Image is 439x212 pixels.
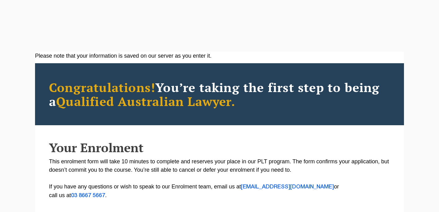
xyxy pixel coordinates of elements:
[49,79,155,95] span: Congratulations!
[49,141,390,154] h2: Your Enrolment
[49,157,390,200] p: This enrolment form will take 10 minutes to complete and reserves your place in our PLT program. ...
[71,193,105,198] a: 03 8667 5667
[56,93,235,109] span: Qualified Australian Lawyer.
[35,52,404,60] div: Please note that your information is saved on our server as you enter it.
[241,184,334,189] a: [EMAIL_ADDRESS][DOMAIN_NAME]
[49,80,390,108] h2: You’re taking the first step to being a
